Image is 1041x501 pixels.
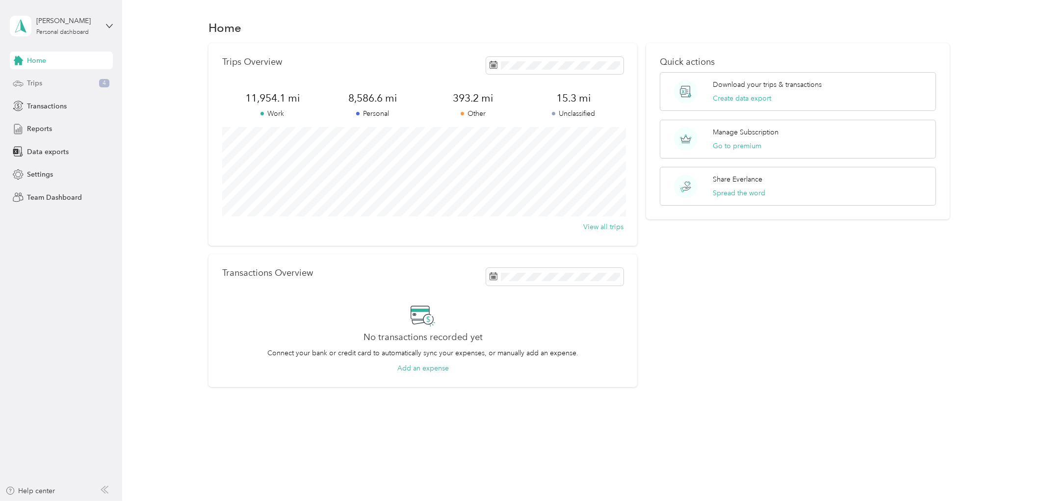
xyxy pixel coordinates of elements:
[323,91,423,105] span: 8,586.6 mi
[36,16,98,26] div: [PERSON_NAME]
[27,78,42,88] span: Trips
[27,124,52,134] span: Reports
[222,91,323,105] span: 11,954.1 mi
[222,57,282,67] p: Trips Overview
[423,91,523,105] span: 393.2 mi
[397,363,449,373] button: Add an expense
[713,93,771,104] button: Create data export
[713,79,822,90] p: Download your trips & transactions
[267,348,578,358] p: Connect your bank or credit card to automatically sync your expenses, or manually add an expense.
[986,446,1041,501] iframe: Everlance-gr Chat Button Frame
[364,332,483,343] h2: No transactions recorded yet
[713,188,765,198] button: Spread the word
[27,147,69,157] span: Data exports
[222,108,323,119] p: Work
[36,29,89,35] div: Personal dashboard
[208,23,241,33] h1: Home
[713,127,779,137] p: Manage Subscription
[523,108,624,119] p: Unclassified
[5,486,55,496] button: Help center
[27,101,67,111] span: Transactions
[660,57,937,67] p: Quick actions
[99,79,109,88] span: 4
[523,91,624,105] span: 15.3 mi
[27,169,53,180] span: Settings
[423,108,523,119] p: Other
[27,192,82,203] span: Team Dashboard
[222,268,313,278] p: Transactions Overview
[713,174,762,185] p: Share Everlance
[27,55,46,66] span: Home
[713,141,761,151] button: Go to premium
[323,108,423,119] p: Personal
[583,222,624,232] button: View all trips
